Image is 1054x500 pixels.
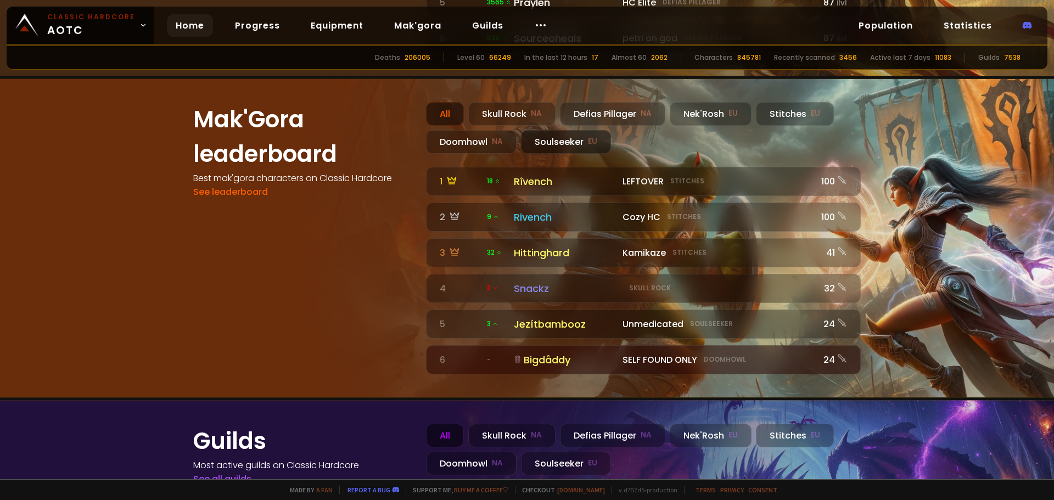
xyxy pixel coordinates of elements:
[487,212,499,222] span: 9
[440,282,480,295] div: 4
[514,317,616,332] div: Jezítbambooz
[978,53,1000,63] div: Guilds
[704,355,746,364] small: Doomhowl
[440,317,480,331] div: 5
[515,486,605,494] span: Checkout
[818,353,847,367] div: 24
[588,458,597,469] small: EU
[426,310,861,339] a: 5 3JezítbamboozUnmedicatedSoulseeker24
[440,353,480,367] div: 6
[47,12,135,38] span: AOTC
[454,486,508,494] a: Buy me a coffee
[426,452,517,475] div: Doomhowl
[557,486,605,494] a: [DOMAIN_NAME]
[193,171,413,185] h4: Best mak'gora characters on Classic Hardcore
[623,246,812,260] div: Kamikaze
[818,175,847,188] div: 100
[385,14,450,37] a: Mak'gora
[728,108,738,119] small: EU
[426,238,861,267] a: 3 32 HittinghardKamikazeStitches41
[468,424,556,447] div: Skull Rock
[670,102,752,126] div: Nek'Rosh
[440,175,480,188] div: 1
[1004,53,1021,63] div: 7538
[514,245,616,260] div: Hittinghard
[696,486,716,494] a: Terms
[302,14,372,37] a: Equipment
[426,345,861,374] a: 6 -BigdåddySELF FOUND ONLYDoomhowl24
[748,486,777,494] a: Consent
[623,317,812,331] div: Unmedicated
[811,108,820,119] small: EU
[690,319,733,329] small: Soulseeker
[672,248,707,257] small: Stitches
[670,176,704,186] small: Stitches
[720,486,744,494] a: Privacy
[612,486,677,494] span: v. d752d5 - production
[641,108,652,119] small: NA
[935,14,1001,37] a: Statistics
[193,102,413,171] h1: Mak'Gora leaderboard
[492,136,503,147] small: NA
[623,353,812,367] div: SELF FOUND ONLY
[226,14,289,37] a: Progress
[623,210,812,224] div: Cozy HC
[283,486,333,494] span: Made by
[463,14,512,37] a: Guilds
[492,458,503,469] small: NA
[426,130,517,154] div: Doomhowl
[670,424,752,447] div: Nek'Rosh
[347,486,390,494] a: Report a bug
[521,130,611,154] div: Soulseeker
[514,210,616,224] div: Rivench
[426,203,861,232] a: 2 9RivenchCozy HCStitches100
[839,53,857,63] div: 3456
[870,53,930,63] div: Active last 7 days
[850,14,922,37] a: Population
[818,282,847,295] div: 32
[514,281,616,296] div: Snackz
[167,14,213,37] a: Home
[531,430,542,441] small: NA
[468,102,556,126] div: Skull Rock
[514,174,616,189] div: Rîvench
[524,53,587,63] div: In the last 12 hours
[426,167,861,196] a: 1 18 RîvenchLEFTOVERStitches100
[756,424,834,447] div: Stitches
[426,274,861,303] a: 4 3 SnackzSkull Rock32
[405,53,430,63] div: 206005
[531,108,542,119] small: NA
[406,486,508,494] span: Support me,
[623,175,812,188] div: LEFTOVER
[487,319,498,329] span: 3
[737,53,761,63] div: 845781
[316,486,333,494] a: a fan
[487,355,491,364] span: -
[694,53,733,63] div: Characters
[818,246,847,260] div: 41
[774,53,835,63] div: Recently scanned
[193,186,268,198] a: See leaderboard
[560,102,665,126] div: Defias Pillager
[612,53,647,63] div: Almost 60
[560,424,665,447] div: Defias Pillager
[487,248,502,257] span: 32
[641,430,652,441] small: NA
[811,430,820,441] small: EU
[514,352,616,367] div: Bigdåddy
[818,210,847,224] div: 100
[728,430,738,441] small: EU
[521,452,611,475] div: Soulseeker
[588,136,597,147] small: EU
[426,424,464,447] div: All
[592,53,598,63] div: 17
[426,102,464,126] div: All
[489,53,511,63] div: 66249
[7,7,154,44] a: Classic HardcoreAOTC
[440,246,480,260] div: 3
[756,102,834,126] div: Stitches
[818,317,847,331] div: 24
[193,473,251,485] a: See all guilds
[935,53,951,63] div: 11083
[487,283,498,293] span: 3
